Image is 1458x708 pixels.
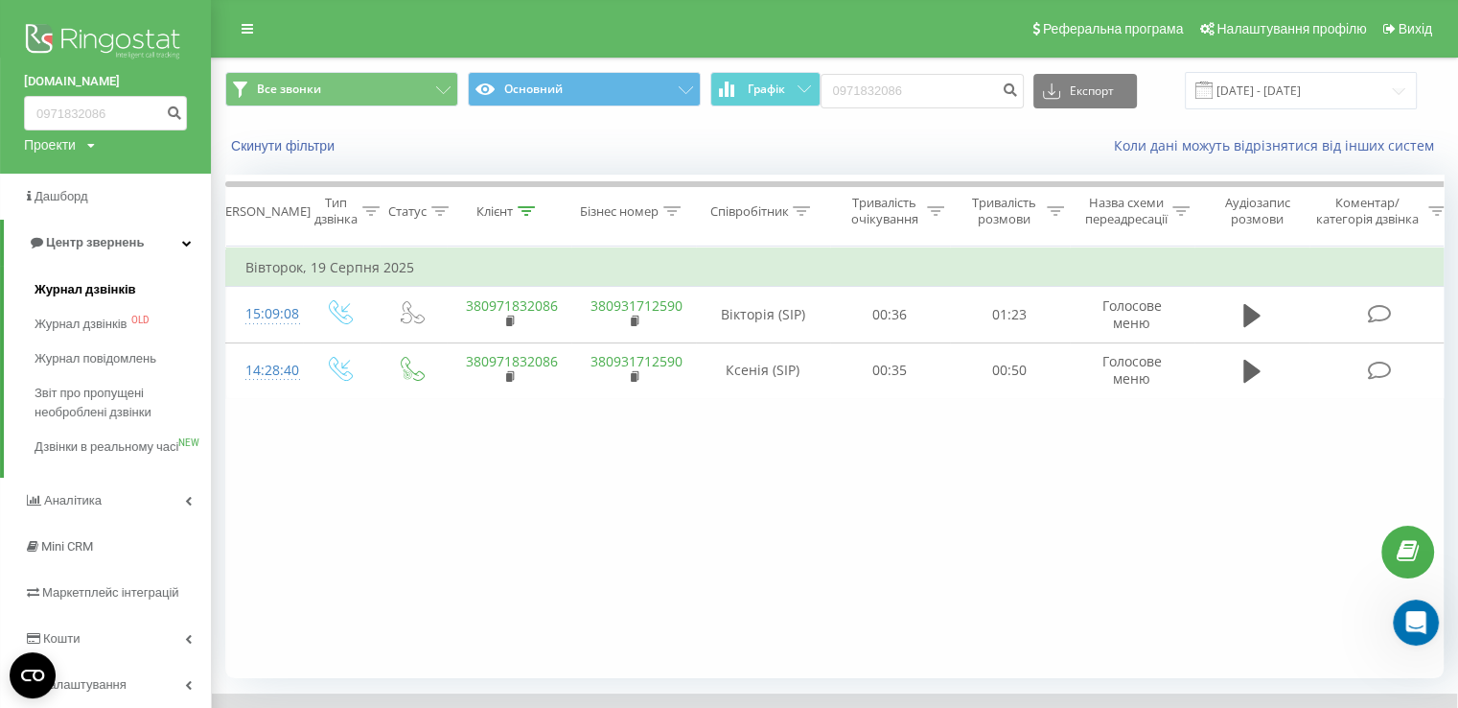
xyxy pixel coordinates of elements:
a: Дзвінки в реальному часіNEW [35,430,211,464]
div: Бізнес номер [580,203,659,220]
td: 00:36 [830,287,950,342]
span: Налаштування [40,677,127,692]
span: Все звонки [257,82,321,97]
span: Центр звернень [46,235,144,249]
div: 14:28:40 [245,352,284,389]
td: 00:35 [830,342,950,398]
div: Назва схеми переадресації [1085,195,1168,227]
a: Звіт про пропущені необроблені дзвінки [35,376,211,430]
a: Журнал дзвінків [35,272,211,307]
div: Тривалість очікування [846,195,922,227]
div: [PERSON_NAME] [214,203,311,220]
td: Ксенія (SIP) [696,342,830,398]
button: Основний [468,72,701,106]
a: 380971832086 [466,296,558,315]
span: Налаштування профілю [1216,21,1366,36]
span: Кошти [43,631,80,646]
div: Тривалість розмови [966,195,1042,227]
td: Голосове меню [1070,287,1194,342]
input: Пошук за номером [821,74,1024,108]
div: Проекти [24,135,76,154]
button: Графік [710,72,821,106]
td: 00:50 [950,342,1070,398]
span: Звіт про пропущені необроблені дзвінки [35,384,201,422]
div: Статус [388,203,427,220]
span: Маркетплейс інтеграцій [42,585,179,600]
a: 380931712590 [590,352,683,370]
a: Журнал повідомлень [35,342,211,376]
span: Журнал повідомлень [35,349,156,368]
td: Вікторія (SIP) [696,287,830,342]
img: Ringostat logo [24,19,187,67]
span: Дашборд [35,189,88,203]
button: Експорт [1033,74,1137,108]
a: 380931712590 [590,296,683,315]
span: Графік [748,83,785,96]
button: Скинути фільтри [225,137,344,154]
td: Голосове меню [1070,342,1194,398]
div: Клієнт [476,203,513,220]
div: Співробітник [709,203,788,220]
button: Все звонки [225,72,458,106]
div: 15:09:08 [245,295,284,333]
input: Пошук за номером [24,96,187,130]
a: Центр звернень [4,220,211,266]
a: [DOMAIN_NAME] [24,72,187,91]
span: Аналiтика [44,493,102,507]
iframe: Intercom live chat [1393,600,1439,646]
div: Коментар/категорія дзвінка [1311,195,1423,227]
span: Журнал дзвінків [35,280,136,299]
div: Тип дзвінка [314,195,358,227]
button: Open CMP widget [10,652,56,698]
span: Mini CRM [41,539,93,554]
span: Реферальна програма [1043,21,1184,36]
a: Журнал дзвінківOLD [35,307,211,342]
span: Дзвінки в реальному часі [35,437,178,457]
a: 380971832086 [466,352,558,370]
td: Вівторок, 19 Серпня 2025 [226,248,1453,287]
td: 01:23 [950,287,1070,342]
span: Журнал дзвінків [35,315,127,334]
div: Аудіозапис розмови [1211,195,1304,227]
span: Вихід [1399,21,1432,36]
a: Коли дані можуть відрізнятися вiд інших систем [1114,136,1444,154]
